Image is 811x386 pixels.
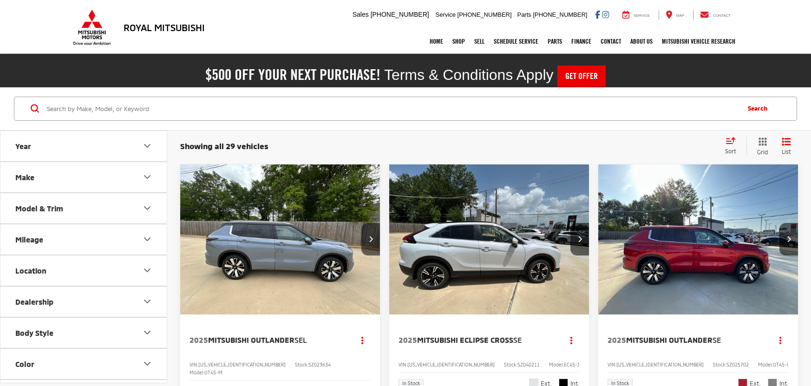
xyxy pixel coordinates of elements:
span: List [782,148,791,156]
span: OT45-I [773,362,788,367]
h3: Royal Mitsubishi [124,22,205,33]
span: 2025 [608,335,626,344]
span: Mitsubishi Outlander [626,335,713,344]
span: Mitsubishi Eclipse Cross [417,335,513,344]
div: Year [15,142,31,150]
span: SE [513,335,522,344]
button: List View [775,137,798,156]
span: Service [634,13,650,18]
button: Grid View [746,137,775,156]
div: Color [142,358,153,369]
span: Sort [725,148,736,154]
span: [US_VEHICLE_IDENTIFICATION_NUMBER] [407,362,495,367]
span: [US_VEHICLE_IDENTIFICATION_NUMBER] [198,362,286,367]
div: Model & Trim [15,204,63,213]
a: 2025Mitsubishi Eclipse CrossSE [399,335,554,345]
h2: $500 off your next purchase! [205,68,380,81]
span: Model: [758,362,773,367]
span: EC45-J [564,362,579,367]
div: Location [15,266,46,275]
a: 2025 Mitsubishi Outlander SE2025 Mitsubishi Outlander SE2025 Mitsubishi Outlander SE2025 Mitsubis... [598,164,799,314]
a: Shop [448,30,470,53]
div: Location [142,265,153,276]
span: OT45-M [204,370,222,375]
span: Service [436,11,456,18]
div: Model & Trim [142,203,153,214]
button: Next image [361,223,380,255]
a: Map [659,10,691,20]
a: 2025 Mitsubishi Eclipse Cross SE2025 Mitsubishi Eclipse Cross SE2025 Mitsubishi Eclipse Cross SE2... [389,164,590,314]
a: About Us [626,30,657,53]
button: Actions [772,332,789,348]
button: Next image [570,223,589,255]
span: [US_VEHICLE_IDENTIFICATION_NUMBER] [616,362,704,367]
span: [PHONE_NUMBER] [533,11,587,18]
button: Actions [563,332,580,348]
button: DealershipDealership [0,287,168,317]
a: Parts: Opens in a new tab [543,30,567,53]
span: dropdown dots [570,336,572,344]
a: Mitsubishi Vehicle Research [657,30,740,53]
button: Actions [354,332,371,348]
span: SZ025702 [726,362,749,367]
span: Stock: [295,362,308,367]
span: Contact [713,13,731,18]
span: In Stock [402,381,420,386]
span: SZ040211 [517,362,540,367]
span: SE [713,335,721,344]
span: Grid [757,148,768,156]
span: In Stock [611,381,629,386]
a: Contact [596,30,626,53]
span: Stock: [713,362,726,367]
a: Schedule Service: Opens in a new tab [489,30,543,53]
a: 2025 Mitsubishi Outlander SEL2025 Mitsubishi Outlander SEL2025 Mitsubishi Outlander SEL2025 Mitsu... [180,164,381,314]
div: Color [15,360,34,368]
img: 2025 Mitsubishi Outlander SE [598,164,799,315]
div: Mileage [142,234,153,245]
a: Sell [470,30,489,53]
div: Make [15,173,34,182]
span: VIN: [190,362,198,367]
div: Year [142,140,153,151]
span: Mitsubishi Outlander [208,335,294,344]
span: Sales [353,11,369,18]
input: Search by Make, Model, or Keyword [46,98,739,120]
button: YearYear [0,131,168,161]
div: Body Style [142,327,153,338]
span: Model: [549,362,564,367]
button: Search [739,97,781,120]
a: Get Offer [557,65,606,87]
img: 2025 Mitsubishi Eclipse Cross SE [389,164,590,315]
img: 2025 Mitsubishi Outlander SEL [180,164,381,315]
span: Map [676,13,684,18]
button: MileageMileage [0,224,168,255]
a: Facebook: Click to visit our Facebook page [595,11,600,18]
a: Finance [567,30,596,53]
a: Contact [693,10,738,20]
a: Instagram: Click to visit our Instagram page [602,11,609,18]
button: Model & TrimModel & Trim [0,193,168,223]
button: Body StyleBody Style [0,318,168,348]
div: 2025 Mitsubishi Outlander SE 0 [598,164,799,314]
span: Terms & Conditions Apply [384,66,554,83]
button: ColorColor [0,349,168,379]
span: dropdown dots [779,336,781,344]
div: Mileage [15,235,43,244]
button: MakeMake [0,162,168,192]
span: Parts [517,11,531,18]
a: 2025Mitsubishi OutlanderSE [608,335,763,345]
div: Dealership [142,296,153,307]
span: SEL [294,335,307,344]
span: [PHONE_NUMBER] [458,11,512,18]
div: 2025 Mitsubishi Eclipse Cross SE 0 [389,164,590,314]
a: Service [615,10,657,20]
span: VIN: [399,362,407,367]
div: Body Style [15,328,53,337]
div: Dealership [15,297,53,306]
button: Select sort value [720,137,746,156]
div: Make [142,171,153,183]
div: 2025 Mitsubishi Outlander SEL 0 [180,164,381,314]
button: LocationLocation [0,255,168,286]
span: 2025 [190,335,208,344]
